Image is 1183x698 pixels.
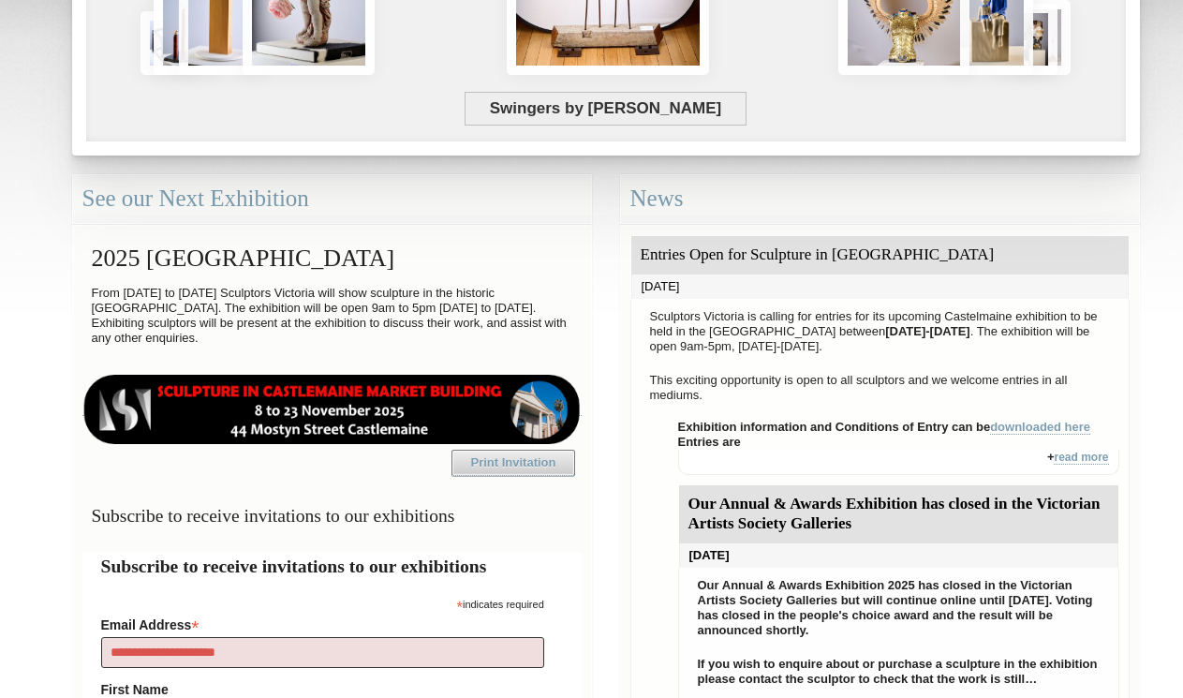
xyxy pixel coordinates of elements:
label: Email Address [101,612,544,634]
div: See our Next Exhibition [72,174,592,224]
label: First Name [101,682,544,697]
h2: Subscribe to receive invitations to our exhibitions [101,553,563,580]
strong: Exhibition information and Conditions of Entry can be [678,420,1091,435]
a: downloaded here [990,420,1090,435]
a: read more [1054,451,1108,465]
p: If you wish to enquire about or purchase a sculpture in the exhibition please contact the sculpto... [688,652,1109,691]
div: Entries Open for Sculpture in [GEOGRAPHIC_DATA] [631,236,1129,275]
img: castlemaine-ldrbd25v2.png [82,375,582,444]
div: News [620,174,1140,224]
div: [DATE] [679,543,1118,568]
div: + [678,450,1119,475]
p: From [DATE] to [DATE] Sculptors Victoria will show sculpture in the historic [GEOGRAPHIC_DATA]. T... [82,281,582,350]
div: [DATE] [631,275,1129,299]
p: This exciting opportunity is open to all sculptors and we welcome entries in all mediums. [641,368,1119,408]
strong: [DATE]-[DATE] [885,324,970,338]
p: Our Annual & Awards Exhibition 2025 has closed in the Victorian Artists Society Galleries but wil... [688,573,1109,643]
h2: 2025 [GEOGRAPHIC_DATA] [82,235,582,281]
h3: Subscribe to receive invitations to our exhibitions [82,498,582,534]
span: Swingers by [PERSON_NAME] [465,92,747,126]
div: Our Annual & Awards Exhibition has closed in the Victorian Artists Society Galleries [679,485,1118,543]
div: indicates required [101,594,544,612]
a: Print Invitation [451,450,575,476]
p: Sculptors Victoria is calling for entries for its upcoming Castelmaine exhibition to be held in t... [641,304,1119,359]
